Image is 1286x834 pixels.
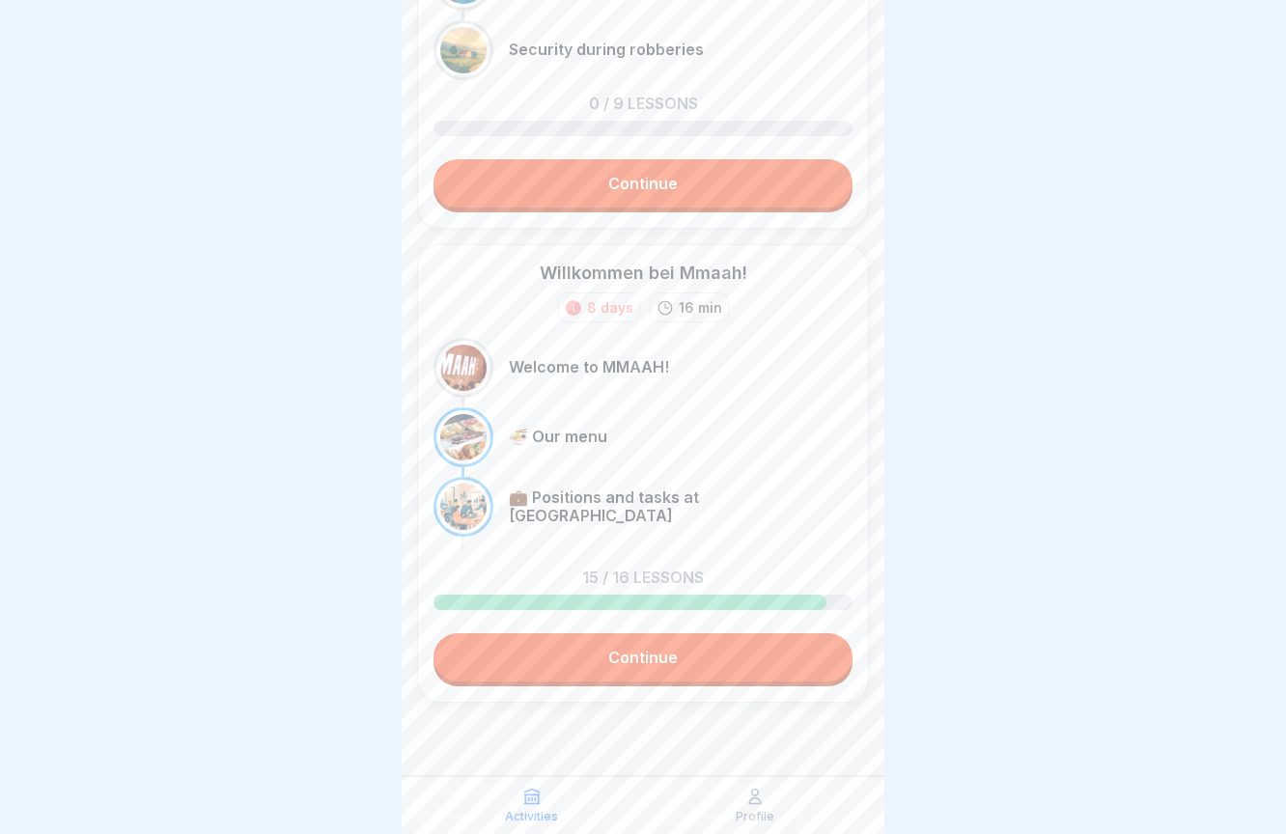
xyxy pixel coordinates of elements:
[589,96,698,111] p: 0 / 9 lessons
[587,297,633,318] div: 8 days
[509,488,853,525] p: 💼 Positions and tasks at [GEOGRAPHIC_DATA]
[509,41,704,59] p: Security during robberies
[540,261,747,285] div: Willkommen bei Mmaah!
[679,297,722,318] p: 16 min
[509,358,669,376] p: Welcome to MMAAH!
[582,570,704,585] p: 15 / 16 lessons
[736,810,774,823] p: Profile
[509,428,607,446] p: 🍜 Our menu
[433,159,853,208] a: Continue
[505,810,558,823] p: Activities
[433,633,853,681] a: Continue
